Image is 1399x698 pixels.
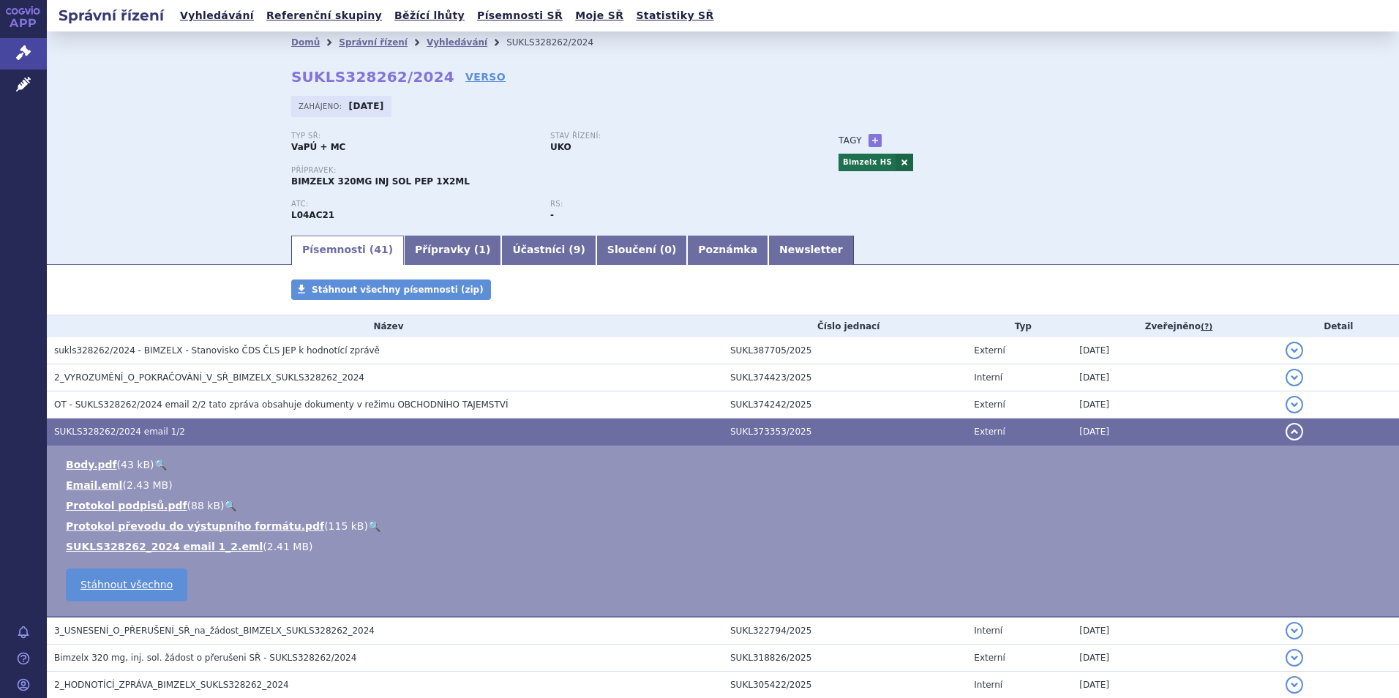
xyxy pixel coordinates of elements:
[473,6,567,26] a: Písemnosti SŘ
[54,626,375,636] span: 3_USNESENÍ_O_PŘERUŠENÍ_SŘ_na_žádost_BIMZELX_SUKLS328262_2024
[368,520,380,532] a: 🔍
[191,500,220,511] span: 88 kB
[723,315,967,337] th: Číslo jednací
[1201,322,1212,332] abbr: (?)
[154,459,167,470] a: 🔍
[127,479,168,491] span: 2.43 MB
[66,478,1384,492] li: ( )
[974,653,1005,663] span: Externí
[974,399,1005,410] span: Externí
[974,427,1005,437] span: Externí
[66,459,117,470] a: Body.pdf
[1286,342,1303,359] button: detail
[723,645,967,672] td: SUKL318826/2025
[54,427,185,437] span: SUKLS328262/2024 email 1/2
[66,457,1384,472] li: ( )
[839,154,896,171] a: Bimzelx HS
[121,459,150,470] span: 43 kB
[329,520,364,532] span: 115 kB
[291,142,345,152] strong: VaPÚ + MC
[291,176,470,187] span: BIMZELX 320MG INJ SOL PEP 1X2ML
[54,345,380,356] span: sukls328262/2024 - BIMZELX - Stanovisko ČDS ČLS JEP k hodnotící zprávě
[574,244,581,255] span: 9
[664,244,672,255] span: 0
[47,5,176,26] h2: Správní řízení
[723,617,967,645] td: SUKL322794/2025
[1072,337,1278,364] td: [DATE]
[291,166,809,175] p: Přípravek:
[723,419,967,446] td: SUKL373353/2025
[54,399,509,410] span: OT - SUKLS328262/2024 email 2/2 tato zpráva obsahuje dokumenty v režimu OBCHODNÍHO TAJEMSTVÍ
[224,500,236,511] a: 🔍
[550,210,554,220] strong: -
[571,6,628,26] a: Moje SŘ
[299,100,345,112] span: Zahájeno:
[550,132,795,140] p: Stav řízení:
[374,244,388,255] span: 41
[723,391,967,419] td: SUKL374242/2025
[1286,396,1303,413] button: detail
[291,68,454,86] strong: SUKLS328262/2024
[267,541,309,552] span: 2.41 MB
[1072,419,1278,446] td: [DATE]
[1286,676,1303,694] button: detail
[339,37,408,48] a: Správní řízení
[66,541,263,552] a: SUKLS328262_2024 email 1_2.eml
[839,132,862,149] h3: Tagy
[66,568,187,601] a: Stáhnout všechno
[312,285,484,295] span: Stáhnout všechny písemnosti (zip)
[54,653,356,663] span: Bimzelx 320 mg, inj. sol. žádost o přerušeni SŘ - SUKLS328262/2024
[66,520,324,532] a: Protokol převodu do výstupního formátu.pdf
[1286,423,1303,440] button: detail
[176,6,258,26] a: Vyhledávání
[262,6,386,26] a: Referenční skupiny
[465,70,506,84] a: VERSO
[390,6,469,26] a: Běžící lhůty
[47,315,723,337] th: Název
[1072,364,1278,391] td: [DATE]
[427,37,487,48] a: Vyhledávání
[974,626,1002,636] span: Interní
[54,372,364,383] span: 2_VYROZUMĚNÍ_O_POKRAČOVÁNÍ_V_SŘ_BIMZELX_SUKLS328262_2024
[66,479,122,491] a: Email.eml
[1286,649,1303,667] button: detail
[1286,622,1303,639] button: detail
[1072,645,1278,672] td: [DATE]
[66,519,1384,533] li: ( )
[723,364,967,391] td: SUKL374423/2025
[349,101,384,111] strong: [DATE]
[869,134,882,147] a: +
[550,142,571,152] strong: UKO
[291,279,491,300] a: Stáhnout všechny písemnosti (zip)
[291,132,536,140] p: Typ SŘ:
[687,236,768,265] a: Poznámka
[1072,391,1278,419] td: [DATE]
[291,236,404,265] a: Písemnosti (41)
[54,680,289,690] span: 2_HODNOTÍCÍ_ZPRÁVA_BIMZELX_SUKLS328262_2024
[291,200,536,209] p: ATC:
[596,236,687,265] a: Sloučení (0)
[1286,369,1303,386] button: detail
[291,37,320,48] a: Domů
[967,315,1072,337] th: Typ
[1072,315,1278,337] th: Zveřejněno
[631,6,718,26] a: Statistiky SŘ
[974,345,1005,356] span: Externí
[479,244,486,255] span: 1
[291,210,334,220] strong: BIMEKIZUMAB
[404,236,501,265] a: Přípravky (1)
[1278,315,1399,337] th: Detail
[550,200,795,209] p: RS:
[506,31,612,53] li: SUKLS328262/2024
[66,539,1384,554] li: ( )
[66,498,1384,513] li: ( )
[1072,617,1278,645] td: [DATE]
[66,500,187,511] a: Protokol podpisů.pdf
[974,372,1002,383] span: Interní
[723,337,967,364] td: SUKL387705/2025
[768,236,854,265] a: Newsletter
[501,236,596,265] a: Účastníci (9)
[974,680,1002,690] span: Interní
